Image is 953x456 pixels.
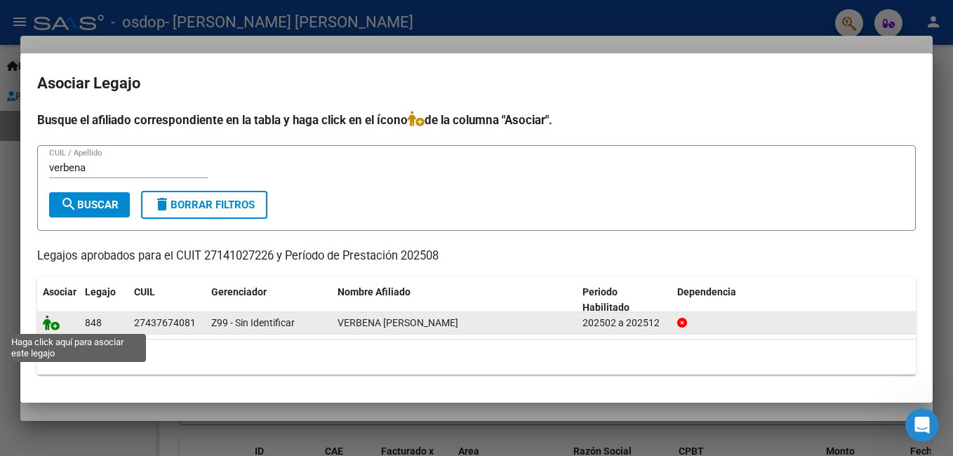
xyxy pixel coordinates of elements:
[37,277,79,323] datatable-header-cell: Asociar
[577,277,672,323] datatable-header-cell: Periodo Habilitado
[672,277,917,323] datatable-header-cell: Dependencia
[85,317,102,328] span: 848
[85,286,116,297] span: Legajo
[60,196,77,213] mat-icon: search
[128,277,206,323] datatable-header-cell: CUIL
[211,286,267,297] span: Gerenciador
[206,277,332,323] datatable-header-cell: Gerenciador
[141,191,267,219] button: Borrar Filtros
[134,286,155,297] span: CUIL
[79,277,128,323] datatable-header-cell: Legajo
[154,196,171,213] mat-icon: delete
[37,70,916,97] h2: Asociar Legajo
[338,286,411,297] span: Nombre Afiliado
[49,192,130,217] button: Buscar
[582,315,666,331] div: 202502 a 202512
[905,408,939,442] iframe: Intercom live chat
[43,286,76,297] span: Asociar
[211,317,295,328] span: Z99 - Sin Identificar
[338,317,458,328] span: VERBENA SOFIA BETSABE
[37,340,916,375] div: 1 registros
[677,286,736,297] span: Dependencia
[37,248,916,265] p: Legajos aprobados para el CUIT 27141027226 y Período de Prestación 202508
[154,199,255,211] span: Borrar Filtros
[582,286,629,314] span: Periodo Habilitado
[37,111,916,129] h4: Busque el afiliado correspondiente en la tabla y haga click en el ícono de la columna "Asociar".
[332,277,577,323] datatable-header-cell: Nombre Afiliado
[60,199,119,211] span: Buscar
[134,315,196,331] div: 27437674081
